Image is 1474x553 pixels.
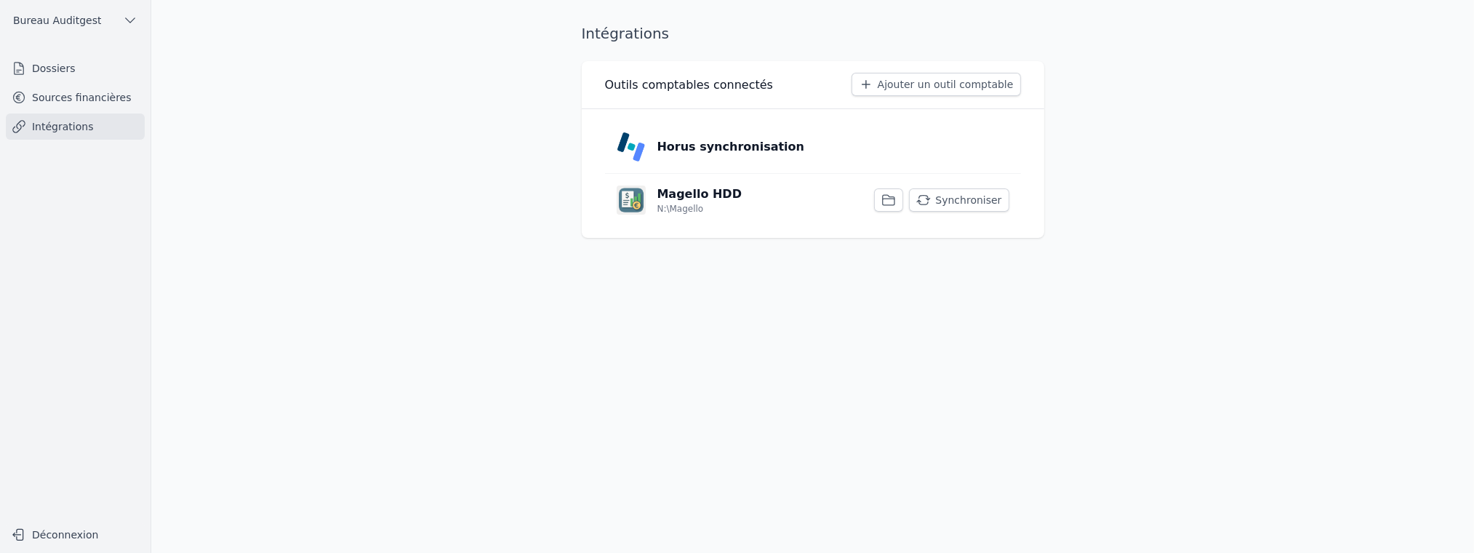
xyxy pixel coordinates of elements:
a: Magello HDD N:\Magello Synchroniser [605,174,1021,226]
button: Synchroniser [909,188,1009,212]
a: Dossiers [6,55,145,81]
button: Ajouter un outil comptable [852,73,1021,96]
p: N:\Magello [657,203,704,215]
p: Magello HDD [657,186,742,203]
a: Horus synchronisation [605,121,1021,173]
span: Bureau Auditgest [13,13,101,28]
p: Horus synchronisation [657,138,805,156]
button: Bureau Auditgest [6,9,145,32]
h3: Outils comptables connectés [605,76,774,94]
h1: Intégrations [582,23,670,44]
a: Intégrations [6,114,145,140]
button: Déconnexion [6,523,145,546]
a: Sources financières [6,84,145,111]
